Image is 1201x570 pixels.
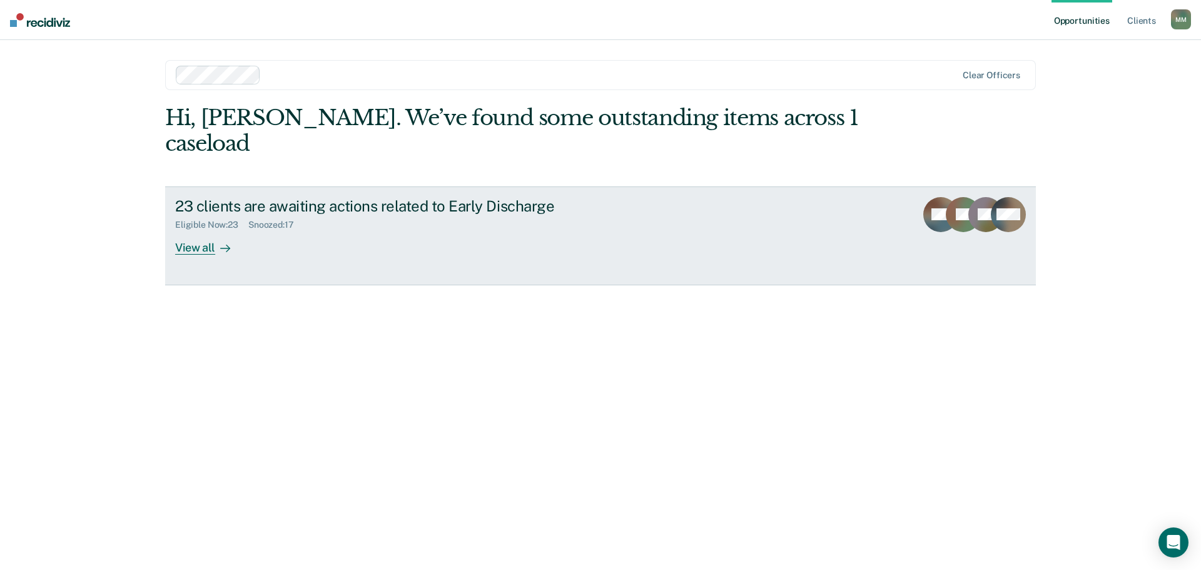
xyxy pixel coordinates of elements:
[1171,9,1191,29] button: MM
[165,186,1036,285] a: 23 clients are awaiting actions related to Early DischargeEligible Now:23Snoozed:17View all
[175,197,614,215] div: 23 clients are awaiting actions related to Early Discharge
[175,220,248,230] div: Eligible Now : 23
[175,230,245,255] div: View all
[963,70,1020,81] div: Clear officers
[1158,527,1188,557] div: Open Intercom Messenger
[10,13,70,27] img: Recidiviz
[248,220,304,230] div: Snoozed : 17
[1171,9,1191,29] div: M M
[165,105,862,156] div: Hi, [PERSON_NAME]. We’ve found some outstanding items across 1 caseload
